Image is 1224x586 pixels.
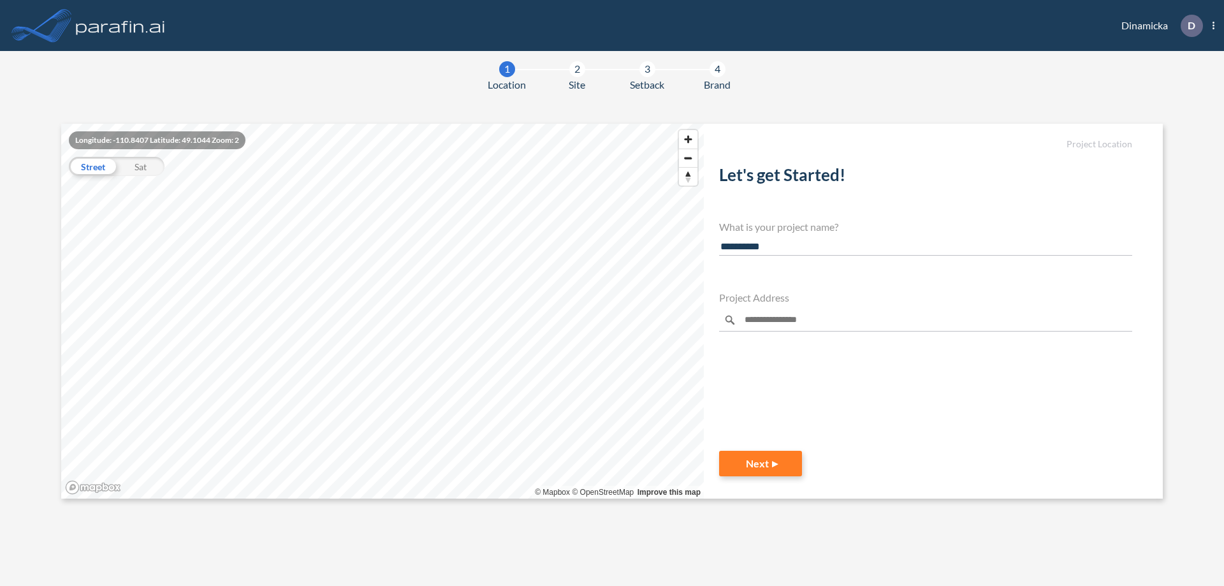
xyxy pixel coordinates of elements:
h4: Project Address [719,291,1132,304]
span: Brand [704,77,731,92]
button: Reset bearing to north [679,167,697,186]
h4: What is your project name? [719,221,1132,233]
div: Dinamicka [1102,15,1214,37]
a: Improve this map [637,488,701,497]
button: Zoom out [679,149,697,167]
div: 3 [639,61,655,77]
div: 2 [569,61,585,77]
span: Location [488,77,526,92]
div: Street [69,157,117,176]
div: 1 [499,61,515,77]
input: Enter a location [719,309,1132,332]
h5: Project Location [719,139,1132,150]
div: Sat [117,157,164,176]
a: OpenStreetMap [572,488,634,497]
p: D [1188,20,1195,31]
canvas: Map [61,124,704,499]
div: 4 [710,61,725,77]
span: Site [569,77,585,92]
button: Next [719,451,802,476]
div: Longitude: -110.8407 Latitude: 49.1044 Zoom: 2 [69,131,245,149]
span: Setback [630,77,664,92]
img: logo [73,13,168,38]
button: Zoom in [679,130,697,149]
h2: Let's get Started! [719,165,1132,190]
a: Mapbox [535,488,570,497]
a: Mapbox homepage [65,480,121,495]
span: Reset bearing to north [679,168,697,186]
